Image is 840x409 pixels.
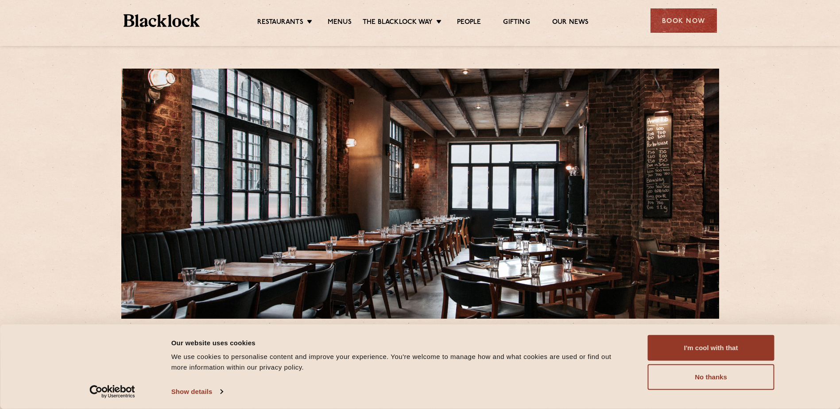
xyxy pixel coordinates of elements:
a: Show details [171,385,223,398]
div: We use cookies to personalise content and improve your experience. You're welcome to manage how a... [171,351,628,373]
a: Gifting [503,18,530,28]
a: Usercentrics Cookiebot - opens in a new window [74,385,151,398]
a: The Blacklock Way [363,18,433,28]
a: People [457,18,481,28]
a: Menus [328,18,352,28]
img: BL_Textured_Logo-footer-cropped.svg [124,14,200,27]
div: Book Now [650,8,717,33]
div: Our website uses cookies [171,337,628,348]
a: Our News [552,18,589,28]
button: No thanks [648,364,774,390]
button: I'm cool with that [648,335,774,361]
a: Restaurants [257,18,303,28]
